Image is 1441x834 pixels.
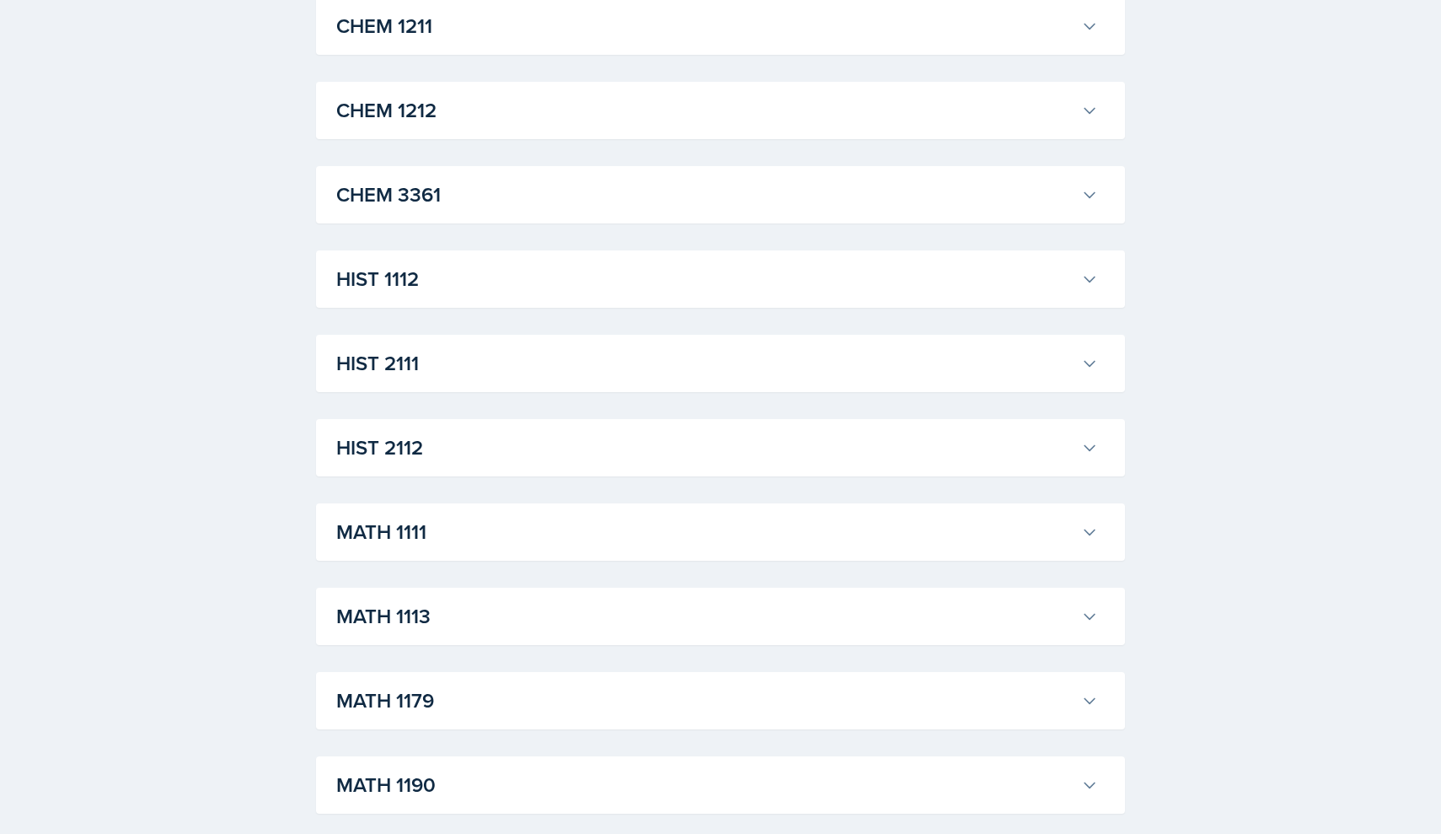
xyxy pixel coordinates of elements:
[333,261,1101,298] button: HIST 1112
[336,264,1074,294] h3: HIST 1112
[333,767,1101,804] button: MATH 1190
[336,348,1074,379] h3: HIST 2111
[336,11,1074,41] h3: CHEM 1211
[333,345,1101,382] button: HIST 2111
[336,95,1074,126] h3: CHEM 1212
[333,8,1101,45] button: CHEM 1211
[333,514,1101,551] button: MATH 1111
[333,598,1101,635] button: MATH 1113
[336,601,1074,632] h3: MATH 1113
[336,686,1074,716] h3: MATH 1179
[336,517,1074,547] h3: MATH 1111
[333,92,1101,129] button: CHEM 1212
[333,429,1101,466] button: HIST 2112
[336,770,1074,800] h3: MATH 1190
[336,180,1074,210] h3: CHEM 3361
[333,682,1101,719] button: MATH 1179
[336,433,1074,463] h3: HIST 2112
[333,176,1101,213] button: CHEM 3361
